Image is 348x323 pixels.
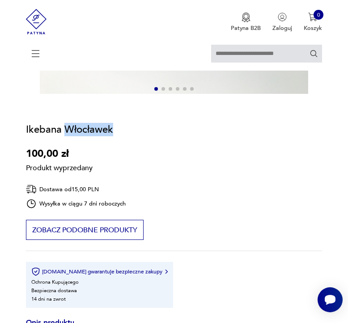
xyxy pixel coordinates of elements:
img: Ikona koszyka [308,13,317,21]
p: Produkt wyprzedany [26,161,93,173]
img: Ikona dostawy [26,184,37,195]
button: Patyna B2B [231,13,261,32]
a: Ikona medaluPatyna B2B [231,13,261,32]
p: Zaloguj [272,24,292,32]
div: Dostawa od 15,00 PLN [26,184,126,195]
div: 0 [314,10,323,20]
iframe: Smartsupp widget button [318,287,343,312]
button: Zaloguj [272,13,292,32]
img: Ikona certyfikatu [31,267,40,276]
li: Bezpieczna dostawa [31,287,77,294]
button: [DOMAIN_NAME] gwarantuje bezpieczne zakupy [31,267,168,276]
button: Zobacz podobne produkty [26,220,144,240]
p: 100,00 zł [26,147,93,160]
img: Ikona medalu [242,13,250,22]
img: Ikonka użytkownika [278,13,287,21]
button: 0Koszyk [304,13,322,32]
div: Wysyłka w ciągu 7 dni roboczych [26,198,126,209]
h1: Ikebana Włocławek [26,123,113,136]
img: Ikona strzałki w prawo [165,269,168,274]
li: Ochrona Kupującego [31,279,79,285]
p: Koszyk [304,24,322,32]
li: 14 dni na zwrot [31,296,66,302]
button: Szukaj [310,49,318,58]
p: Patyna B2B [231,24,261,32]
